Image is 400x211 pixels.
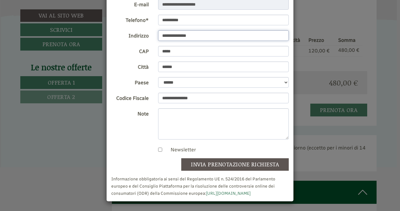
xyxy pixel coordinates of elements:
label: Codice Fiscale [107,93,153,102]
label: Newsletter [164,146,196,154]
a: [URL][DOMAIN_NAME] [206,191,251,196]
label: CAP [107,46,153,55]
button: invia prenotazione richiesta [181,158,289,171]
small: Informazione obbligatoria ai sensi del Regolamento UE n. 524/2016 del Parlamento europeo e del Co... [111,176,275,196]
label: Note [107,108,153,118]
label: Paese [107,77,153,86]
label: Città [107,61,153,71]
label: Telefono* [107,15,153,24]
label: Indirizzo [107,30,153,40]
